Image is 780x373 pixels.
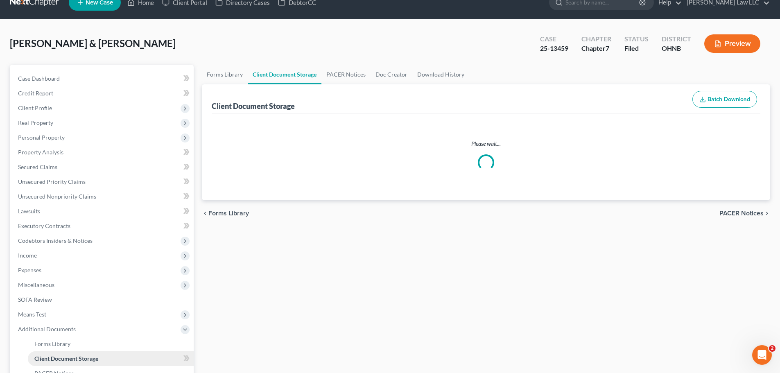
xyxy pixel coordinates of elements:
span: Real Property [18,119,53,126]
span: Means Test [18,311,46,318]
span: Unsecured Nonpriority Claims [18,193,96,200]
a: Secured Claims [11,160,194,174]
span: Unsecured Priority Claims [18,178,86,185]
p: Please wait... [213,140,759,148]
span: Personal Property [18,134,65,141]
div: Chapter [581,34,611,44]
span: Lawsuits [18,208,40,215]
div: Filed [624,44,649,53]
a: Unsecured Nonpriority Claims [11,189,194,204]
span: Expenses [18,267,41,274]
button: Batch Download [692,91,757,108]
a: Doc Creator [371,65,412,84]
span: Client Document Storage [34,355,98,362]
span: Miscellaneous [18,281,54,288]
div: Client Document Storage [212,101,295,111]
a: Executory Contracts [11,219,194,233]
span: 7 [606,44,609,52]
span: Income [18,252,37,259]
div: 25-13459 [540,44,568,53]
button: chevron_left Forms Library [202,210,249,217]
a: Client Document Storage [28,351,194,366]
div: Chapter [581,44,611,53]
a: Forms Library [28,337,194,351]
a: Lawsuits [11,204,194,219]
span: Executory Contracts [18,222,70,229]
span: Codebtors Insiders & Notices [18,237,93,244]
span: 2 [769,345,775,352]
a: Credit Report [11,86,194,101]
a: Unsecured Priority Claims [11,174,194,189]
span: Case Dashboard [18,75,60,82]
a: Property Analysis [11,145,194,160]
span: Forms Library [34,340,70,347]
span: Client Profile [18,104,52,111]
span: Forms Library [208,210,249,217]
div: OHNB [662,44,691,53]
a: Download History [412,65,469,84]
span: [PERSON_NAME] & [PERSON_NAME] [10,37,176,49]
span: Credit Report [18,90,53,97]
span: Batch Download [708,96,750,103]
a: Case Dashboard [11,71,194,86]
i: chevron_right [764,210,770,217]
button: Preview [704,34,760,53]
a: SOFA Review [11,292,194,307]
div: Case [540,34,568,44]
iframe: Intercom live chat [752,345,772,365]
a: PACER Notices [321,65,371,84]
span: Additional Documents [18,326,76,332]
span: Property Analysis [18,149,63,156]
span: SOFA Review [18,296,52,303]
div: District [662,34,691,44]
a: Forms Library [202,65,248,84]
a: Client Document Storage [248,65,321,84]
i: chevron_left [202,210,208,217]
div: Status [624,34,649,44]
button: PACER Notices chevron_right [719,210,770,217]
span: Secured Claims [18,163,57,170]
span: PACER Notices [719,210,764,217]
